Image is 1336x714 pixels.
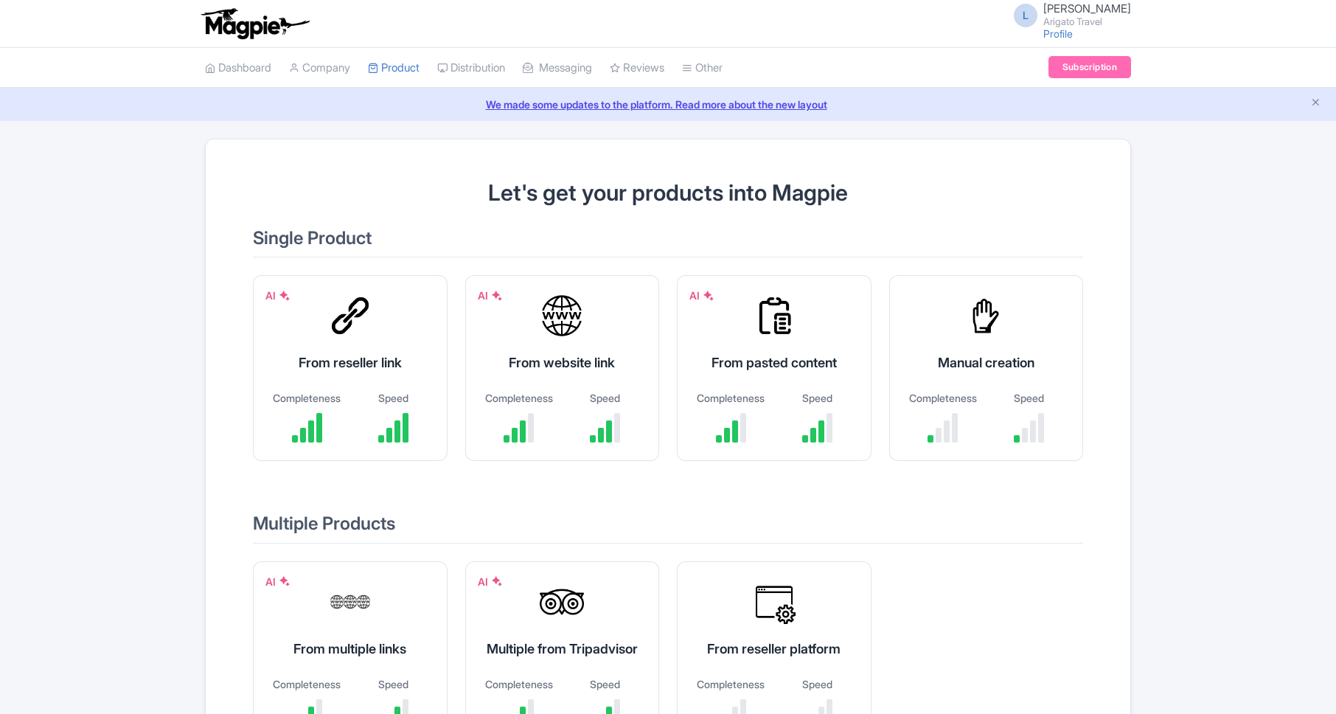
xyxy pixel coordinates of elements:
[9,97,1327,112] a: We made some updates to the platform. Read more about the new layout
[478,288,503,303] div: AI
[271,353,429,372] div: From reseller link
[695,390,767,406] div: Completeness
[689,288,714,303] div: AI
[569,676,641,692] div: Speed
[908,353,1065,372] div: Manual creation
[358,390,429,406] div: Speed
[610,48,664,89] a: Reviews
[491,290,503,302] img: AI Symbol
[695,676,767,692] div: Completeness
[484,353,641,372] div: From website link
[271,676,343,692] div: Completeness
[993,390,1065,406] div: Speed
[271,390,343,406] div: Completeness
[289,48,350,89] a: Company
[279,575,290,587] img: AI Symbol
[908,390,979,406] div: Completeness
[703,290,714,302] img: AI Symbol
[279,290,290,302] img: AI Symbol
[368,48,420,89] a: Product
[484,639,641,659] div: Multiple from Tripadvisor
[523,48,592,89] a: Messaging
[358,676,429,692] div: Speed
[1048,56,1131,78] a: Subscription
[253,181,1083,205] h1: Let's get your products into Magpie
[198,7,312,40] img: logo-ab69f6fb50320c5b225c76a69d11143b.png
[271,639,429,659] div: From multiple links
[695,353,853,372] div: From pasted content
[889,275,1084,479] a: Manual creation Completeness Speed
[1043,1,1131,15] span: [PERSON_NAME]
[682,48,723,89] a: Other
[1043,17,1131,27] small: Arigato Travel
[265,288,290,303] div: AI
[1043,27,1073,40] a: Profile
[484,390,555,406] div: Completeness
[437,48,505,89] a: Distribution
[695,639,853,659] div: From reseller platform
[478,574,503,589] div: AI
[569,390,641,406] div: Speed
[1005,3,1131,27] a: L [PERSON_NAME] Arigato Travel
[1310,95,1321,112] button: Close announcement
[782,676,853,692] div: Speed
[253,229,1083,257] h2: Single Product
[253,514,1083,543] h2: Multiple Products
[205,48,271,89] a: Dashboard
[1014,4,1037,27] span: L
[265,574,290,589] div: AI
[484,676,555,692] div: Completeness
[491,575,503,587] img: AI Symbol
[782,390,853,406] div: Speed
